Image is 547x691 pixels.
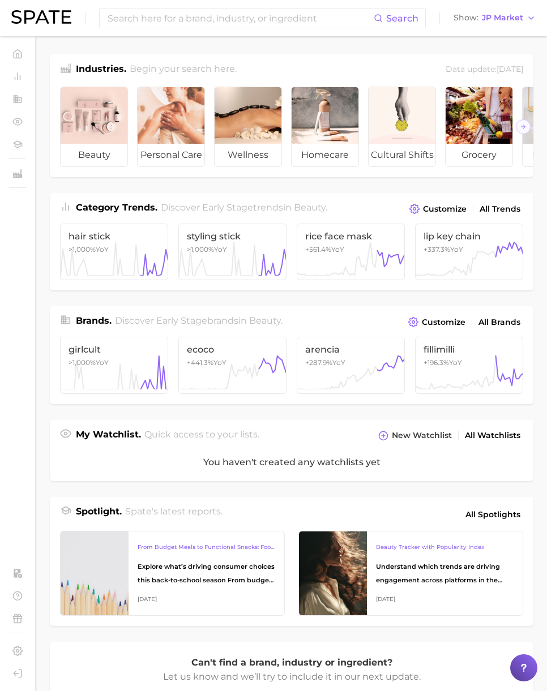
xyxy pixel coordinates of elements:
[477,201,523,217] a: All Trends
[446,62,523,78] div: Data update: [DATE]
[424,344,515,355] span: fillimilli
[76,202,157,213] span: Category Trends .
[187,231,278,242] span: styling stick
[76,315,112,326] span: Brands .
[480,204,520,214] span: All Trends
[516,119,531,134] button: Scroll Right
[405,314,468,330] button: Customize
[305,231,396,242] span: rice face mask
[130,62,237,78] h2: Begin your search here.
[392,431,452,440] span: New Watchlist
[451,11,539,25] button: ShowJP Market
[138,540,275,554] div: From Budget Meals to Functional Snacks: Food & Beverage Trends Shaping Consumer Behavior This Sch...
[465,431,520,440] span: All Watchlists
[297,224,405,280] a: rice face mask+561.4%YoY
[424,358,462,367] span: +196.3% YoY
[137,87,205,167] a: personal care
[386,13,418,24] span: Search
[249,315,281,326] span: beauty
[178,224,287,280] a: styling stick>1,000%YoY
[424,245,463,254] span: +337.3% YoY
[76,505,122,524] h1: Spotlight.
[415,337,523,393] a: fillimilli+196.3%YoY
[446,144,512,166] span: grocery
[144,428,259,444] h2: Quick access to your lists.
[407,201,469,217] button: Customize
[187,358,227,367] span: +441.3% YoY
[305,358,345,367] span: +287.9% YoY
[291,87,359,167] a: homecare
[138,560,275,587] div: Explore what’s driving consumer choices this back-to-school season From budget-friendly meals to ...
[423,204,467,214] span: Customize
[215,144,281,166] span: wellness
[369,144,435,166] span: cultural shifts
[482,15,523,21] span: JP Market
[138,593,275,606] div: [DATE]
[376,540,514,554] div: Beauty Tracker with Popularity Index
[69,344,160,355] span: girlcult
[294,202,326,213] span: beauty
[476,315,523,330] a: All Brands
[298,531,523,616] a: Beauty Tracker with Popularity IndexUnderstand which trends are driving engagement across platfor...
[11,10,71,24] img: SPATE
[187,344,278,355] span: ecoco
[161,669,422,684] p: Let us know and we’ll try to include it in our next update.
[161,202,327,213] span: Discover Early Stage trends in .
[368,87,436,167] a: cultural shifts
[305,344,396,355] span: arencia
[115,315,283,326] span: Discover Early Stage brands in .
[424,231,515,242] span: lip key chain
[60,224,168,280] a: hair stick>1,000%YoY
[297,337,405,393] a: arencia+287.9%YoY
[415,224,523,280] a: lip key chain+337.3%YoY
[478,317,520,327] span: All Brands
[376,560,514,587] div: Understand which trends are driving engagement across platforms in the skin, hair, makeup, and fr...
[69,245,96,254] span: >1,000%
[214,87,282,167] a: wellness
[454,15,478,21] span: Show
[76,428,141,444] h1: My Watchlist.
[60,337,168,393] a: girlcult>1,000%YoY
[178,337,287,393] a: ecoco+441.3%YoY
[76,62,126,78] h1: Industries.
[9,665,26,682] a: Log out. Currently logged in with e-mail yumi.toki@spate.nyc.
[292,144,358,166] span: homecare
[125,505,223,524] h2: Spate's latest reports.
[161,655,422,670] p: Can't find a brand, industry or ingredient?
[463,505,523,524] a: All Spotlights
[465,508,520,521] span: All Spotlights
[187,245,214,254] span: >1,000%
[462,428,523,443] a: All Watchlists
[60,531,285,616] a: From Budget Meals to Functional Snacks: Food & Beverage Trends Shaping Consumer Behavior This Sch...
[50,444,533,481] div: You haven't created any watchlists yet
[69,231,160,242] span: hair stick
[69,245,109,254] span: YoY
[305,245,344,254] span: +561.4% YoY
[69,358,96,367] span: >1,000%
[376,593,514,606] div: [DATE]
[187,245,227,254] span: YoY
[106,8,374,28] input: Search here for a brand, industry, or ingredient
[422,317,465,327] span: Customize
[138,144,204,166] span: personal care
[445,87,513,167] a: grocery
[69,358,109,367] span: YoY
[61,144,127,166] span: beauty
[60,87,128,167] a: beauty
[375,428,455,444] button: New Watchlist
